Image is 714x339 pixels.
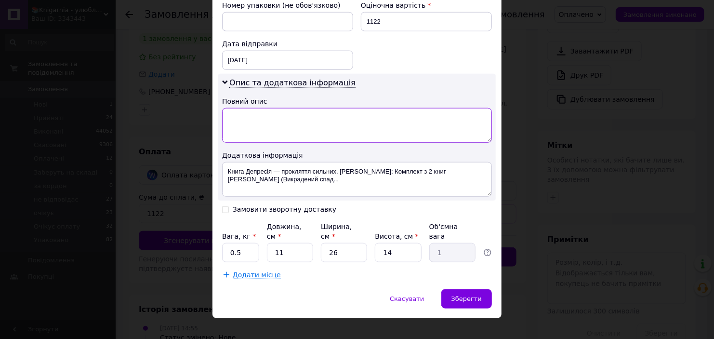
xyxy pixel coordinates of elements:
div: Об'ємна вага [429,222,476,241]
label: Довжина, см [267,223,302,240]
span: Опис та додаткова інформація [229,78,356,88]
div: Номер упаковки (не обов'язково) [222,0,353,10]
label: Ширина, см [321,223,352,240]
label: Висота, см [375,232,418,240]
div: Повний опис [222,96,492,106]
label: Вага, кг [222,232,256,240]
div: Дата відправки [222,39,353,49]
div: Оціночна вартість [361,0,492,10]
span: Зберегти [451,295,482,302]
span: Скасувати [390,295,424,302]
textarea: Книга Депресія — прокляття сильних. [PERSON_NAME]; Комплект з 2 книг [PERSON_NAME] (Викрадений сп... [222,162,492,197]
div: Замовити зворотну доставку [233,205,336,214]
div: Додаткова інформація [222,150,492,160]
span: Додати місце [233,271,281,279]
